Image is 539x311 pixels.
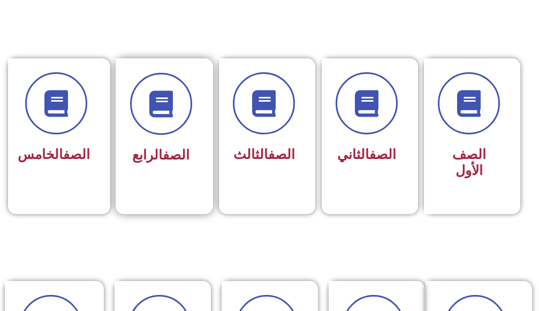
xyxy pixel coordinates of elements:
span: الرابع [132,147,189,163]
a: الصف [63,147,90,162]
span: الصف الأول [452,147,486,178]
a: الصف [268,147,295,162]
span: الثاني [337,147,396,162]
span: الثالث [233,147,295,162]
a: الصف [163,147,189,163]
span: الخامس [18,147,90,162]
a: الصف [369,147,396,162]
